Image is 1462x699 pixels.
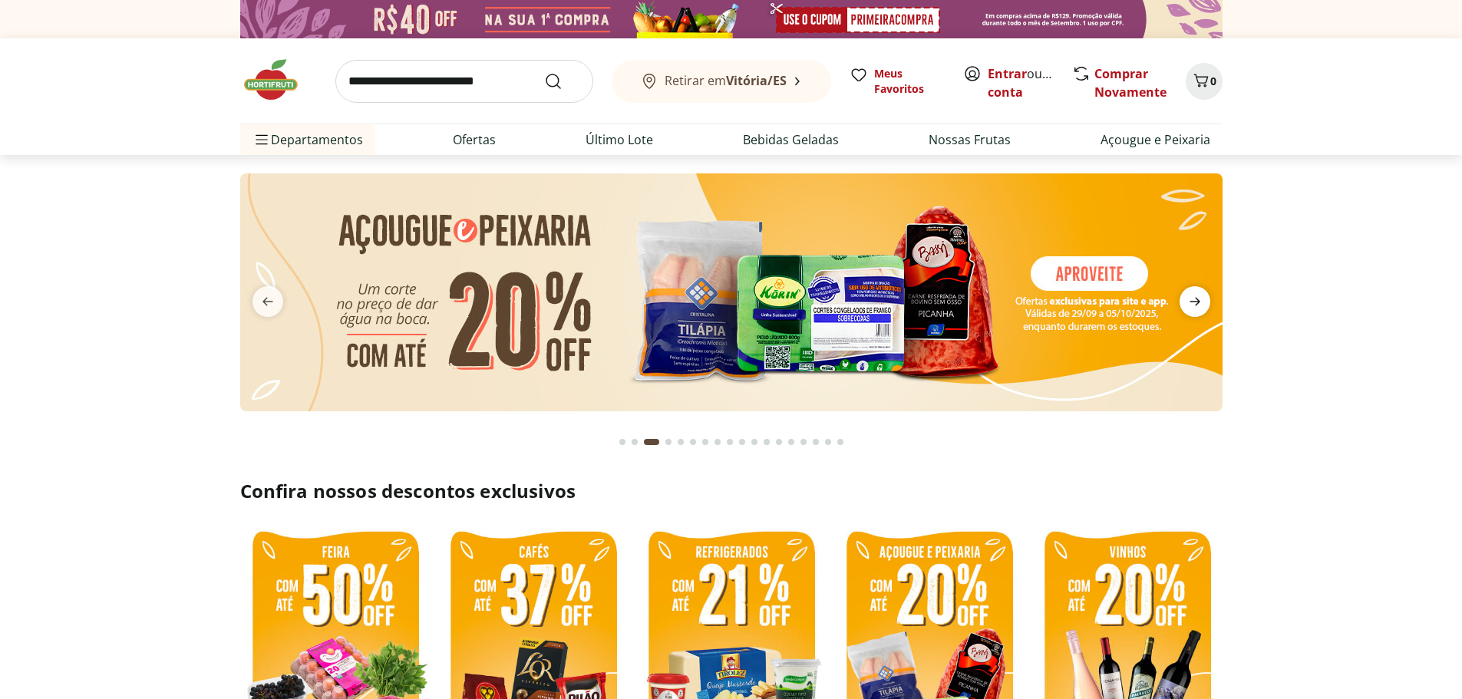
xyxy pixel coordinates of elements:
[335,60,593,103] input: search
[761,424,773,460] button: Go to page 12 from fs-carousel
[736,424,748,460] button: Go to page 10 from fs-carousel
[797,424,810,460] button: Go to page 15 from fs-carousel
[1094,65,1167,101] a: Comprar Novamente
[874,66,945,97] span: Meus Favoritos
[929,130,1011,149] a: Nossas Frutas
[1186,63,1223,100] button: Carrinho
[988,64,1056,101] span: ou
[612,60,831,103] button: Retirar emVitória/ES
[586,130,653,149] a: Último Lote
[616,424,629,460] button: Go to page 1 from fs-carousel
[834,424,847,460] button: Go to page 18 from fs-carousel
[240,57,317,103] img: Hortifruti
[743,130,839,149] a: Bebidas Geladas
[850,66,945,97] a: Meus Favoritos
[988,65,1072,101] a: Criar conta
[641,424,662,460] button: Current page from fs-carousel
[662,424,675,460] button: Go to page 4 from fs-carousel
[711,424,724,460] button: Go to page 8 from fs-carousel
[240,479,1223,503] h2: Confira nossos descontos exclusivos
[1167,286,1223,317] button: next
[629,424,641,460] button: Go to page 2 from fs-carousel
[675,424,687,460] button: Go to page 5 from fs-carousel
[544,72,581,91] button: Submit Search
[1101,130,1210,149] a: Açougue e Peixaria
[785,424,797,460] button: Go to page 14 from fs-carousel
[240,286,295,317] button: previous
[748,424,761,460] button: Go to page 11 from fs-carousel
[1210,74,1216,88] span: 0
[988,65,1027,82] a: Entrar
[240,173,1223,411] img: açougue
[773,424,785,460] button: Go to page 13 from fs-carousel
[699,424,711,460] button: Go to page 7 from fs-carousel
[726,72,787,89] b: Vitória/ES
[453,130,496,149] a: Ofertas
[252,121,363,158] span: Departamentos
[810,424,822,460] button: Go to page 16 from fs-carousel
[822,424,834,460] button: Go to page 17 from fs-carousel
[252,121,271,158] button: Menu
[687,424,699,460] button: Go to page 6 from fs-carousel
[665,74,787,87] span: Retirar em
[724,424,736,460] button: Go to page 9 from fs-carousel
